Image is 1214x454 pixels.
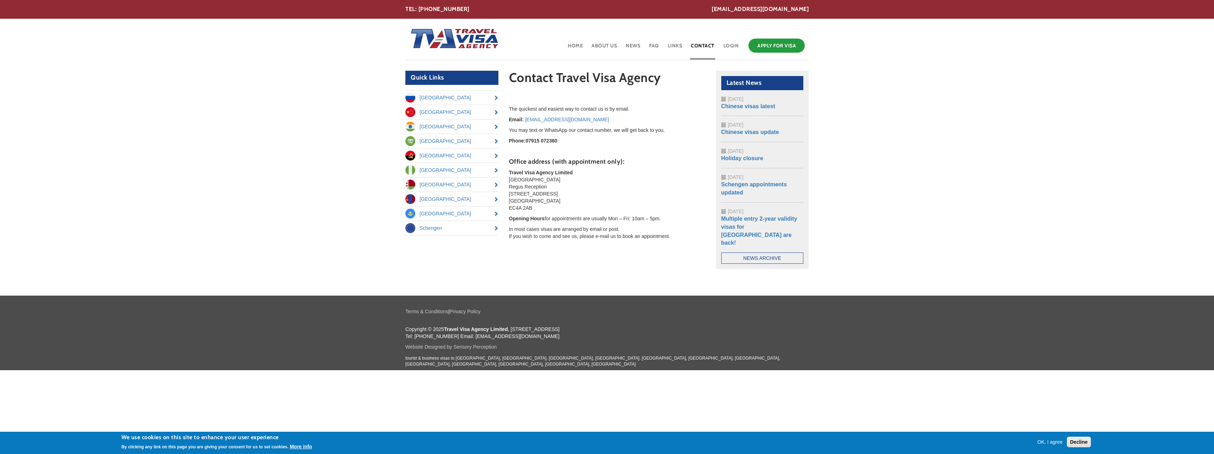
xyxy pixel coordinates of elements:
[509,127,705,134] p: You may text or WhatsApp our contact number, we will get back to you.
[405,355,809,367] p: tourist & business visas to [GEOGRAPHIC_DATA], [GEOGRAPHIC_DATA], [GEOGRAPHIC_DATA], [GEOGRAPHIC_...
[509,71,705,88] h1: Contact Travel Visa Agency
[509,105,705,112] p: The quickest and easiest way to contact us is by email.
[721,216,797,246] a: Multiple entry 2-year validity visas for [GEOGRAPHIC_DATA] are back!
[728,209,744,214] span: [DATE]
[591,37,618,60] a: About Us
[405,22,499,57] img: Home
[405,344,497,350] a: Website Designed by Sensory Perception
[667,37,683,60] a: Links
[721,181,787,196] a: Schengen appointments updated
[405,326,809,340] p: Copyright © 2025 , [STREET_ADDRESS] Tel: [PHONE_NUMBER] Email: [EMAIL_ADDRESS][DOMAIN_NAME]
[509,215,705,222] p: for appointments are usually Mon – Fri: 10am – 5pm.
[405,177,498,192] a: [GEOGRAPHIC_DATA]
[405,91,498,105] a: [GEOGRAPHIC_DATA]
[721,252,804,264] a: News Archive
[405,149,498,163] a: [GEOGRAPHIC_DATA]
[728,122,744,128] span: [DATE]
[1067,437,1091,447] button: Decline
[509,117,524,122] strong: Email:
[444,326,508,332] strong: Travel Visa Agency Limited
[405,309,448,314] a: Terms & Conditions
[526,138,557,144] strong: 07915 072360
[121,433,312,441] h2: We use cookies on this site to enhance your user experience
[648,37,660,60] a: FAQ
[723,37,740,60] a: Login
[712,5,809,13] a: [EMAIL_ADDRESS][DOMAIN_NAME]
[405,5,809,13] div: TEL: [PHONE_NUMBER]
[721,103,775,109] a: Chinese visas latest
[728,96,744,102] span: [DATE]
[405,192,498,206] a: [GEOGRAPHIC_DATA]
[509,169,705,211] p: [GEOGRAPHIC_DATA] Regus Reception [STREET_ADDRESS] [GEOGRAPHIC_DATA] EC4A 2AB
[290,443,312,450] button: More info
[525,117,609,122] a: [EMAIL_ADDRESS][DOMAIN_NAME]
[721,76,804,90] h2: Latest News
[509,170,573,175] strong: Travel Visa Agency Limited
[121,444,288,449] p: By clicking any link on this page you are giving your consent for us to set cookies.
[405,308,809,315] p: |
[405,221,498,235] a: Schengen
[721,155,763,161] a: Holiday closure
[728,174,744,180] span: [DATE]
[567,37,584,60] a: Home
[405,206,498,221] a: [GEOGRAPHIC_DATA]
[690,37,715,60] a: Contact
[450,309,480,314] a: Privacy Policy
[405,134,498,148] a: [GEOGRAPHIC_DATA]
[509,138,526,144] strong: Phone:
[405,163,498,177] a: [GEOGRAPHIC_DATA]
[728,148,744,154] span: [DATE]
[1035,438,1066,446] button: OK, I agree
[509,216,545,221] strong: Opening Hours
[509,158,625,165] strong: Office address (with appointment only):
[405,120,498,134] a: [GEOGRAPHIC_DATA]
[625,37,641,60] a: News
[405,105,498,119] a: [GEOGRAPHIC_DATA]
[748,39,805,53] a: Apply for Visa
[509,226,705,240] p: In most cases visas are arranged by email or post. If you wish to come and see us, please e-mail ...
[721,129,779,135] a: Chinese visas update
